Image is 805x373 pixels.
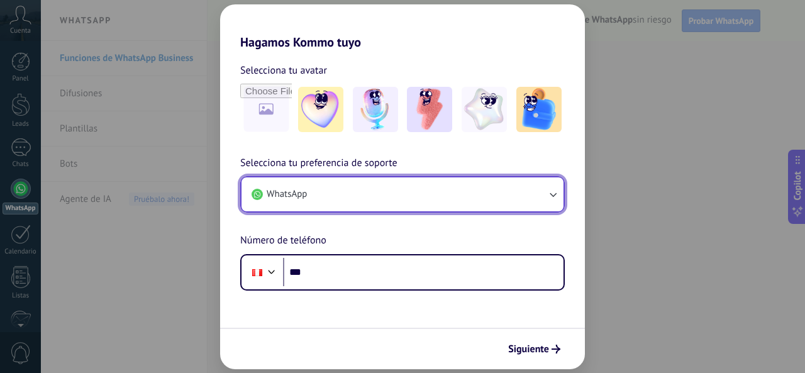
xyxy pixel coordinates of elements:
span: Número de teléfono [240,233,326,249]
img: -2.jpeg [353,87,398,132]
img: -1.jpeg [298,87,343,132]
button: Siguiente [502,338,566,360]
h2: Hagamos Kommo tuyo [220,4,585,50]
span: Siguiente [508,345,549,354]
span: Selecciona tu preferencia de soporte [240,155,397,172]
button: WhatsApp [241,177,563,211]
img: -4.jpeg [462,87,507,132]
span: WhatsApp [267,188,307,201]
div: Peru: + 51 [245,259,269,286]
span: Selecciona tu avatar [240,62,327,79]
img: -5.jpeg [516,87,562,132]
img: -3.jpeg [407,87,452,132]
